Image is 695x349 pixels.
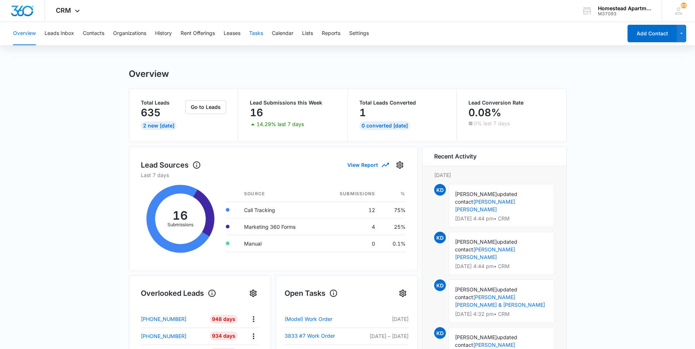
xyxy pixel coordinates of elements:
a: [PHONE_NUMBER] [141,315,205,323]
a: Go to Leads [185,104,226,110]
h1: Overlooked Leads [141,288,216,299]
th: Submissions [320,186,381,202]
p: 14.29% last 7 days [256,122,304,127]
td: Call Tracking [238,201,320,218]
button: Contacts [83,22,104,45]
span: [PERSON_NAME] [455,191,497,197]
h6: Recent Activity [434,152,476,161]
p: [DATE] [434,171,555,179]
td: 75% [381,201,405,218]
button: Settings [394,159,406,171]
h1: Overview [129,68,169,79]
p: 635 [141,107,161,118]
button: Calendar [272,22,293,45]
a: [PERSON_NAME] [PERSON_NAME] [455,246,515,260]
td: 4 [320,218,381,235]
p: [DATE] [356,315,409,323]
span: [PERSON_NAME] [455,334,497,340]
p: 0.08% [468,107,501,118]
p: [PHONE_NUMBER] [141,332,186,340]
a: [PHONE_NUMBER] [141,332,205,340]
p: [DATE] 4:32 pm • CRM [455,311,548,317]
td: Manual [238,235,320,252]
button: Actions [248,313,259,325]
button: Settings [349,22,369,45]
h1: Open Tasks [285,288,338,299]
th: Source [238,186,320,202]
td: 25% [381,218,405,235]
h1: Lead Sources [141,160,201,170]
button: Leases [224,22,240,45]
p: 1 [359,107,366,118]
button: View Report [347,158,388,171]
button: Reports [322,22,340,45]
div: 948 Days [210,315,238,323]
p: [DATE] – [DATE] [356,332,409,340]
button: History [155,22,172,45]
span: 63 [681,3,687,8]
span: KD [434,184,446,196]
p: [DATE] 4:44 pm • CRM [455,216,548,221]
a: [PERSON_NAME] [PERSON_NAME] & [PERSON_NAME] [455,294,545,308]
span: [PERSON_NAME] [455,239,497,245]
span: KD [434,327,446,339]
button: Leads Inbox [45,22,74,45]
p: Last 7 days [141,171,406,179]
td: 0.1% [381,235,405,252]
button: Settings [397,287,409,299]
p: Total Leads [141,100,184,105]
span: KD [434,279,446,291]
a: (Model) Work Order [285,315,356,323]
p: 0% last 7 days [474,121,510,126]
button: Go to Leads [185,100,226,114]
p: Total Leads Converted [359,100,445,105]
span: KD [434,232,446,243]
button: Add Contact [628,25,677,42]
div: 2 New [DATE] [141,121,177,130]
td: 0 [320,235,381,252]
div: 0 Converted [DATE] [359,121,410,130]
button: Lists [302,22,313,45]
div: account name [598,5,651,11]
td: Marketing 360 Forms [238,218,320,235]
a: 3833 #7 Work Order [285,332,356,340]
div: account id [598,11,651,16]
div: 934 Days [210,332,238,340]
div: notifications count [681,3,687,8]
button: Actions [248,330,259,342]
th: % [381,186,405,202]
p: Lead Conversion Rate [468,100,555,105]
td: 12 [320,201,381,218]
button: Organizations [113,22,146,45]
span: CRM [56,7,71,14]
button: Rent Offerings [181,22,215,45]
p: [PHONE_NUMBER] [141,315,186,323]
span: [PERSON_NAME] [455,286,497,293]
p: [DATE] 4:44 pm • CRM [455,264,548,269]
p: Lead Submissions this Week [250,100,336,105]
button: Settings [247,287,259,299]
button: Overview [13,22,36,45]
p: 16 [250,107,263,118]
a: [PERSON_NAME] [PERSON_NAME] [455,199,515,212]
button: Tasks [249,22,263,45]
